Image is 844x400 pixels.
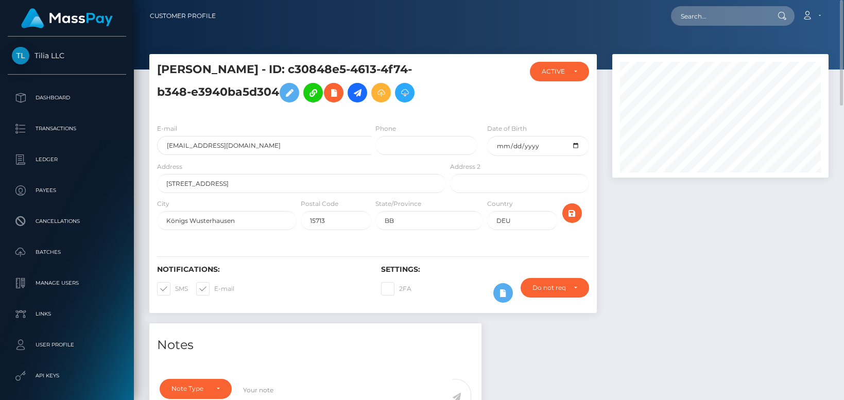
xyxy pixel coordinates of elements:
[12,337,122,353] p: User Profile
[157,282,188,295] label: SMS
[12,368,122,384] p: API Keys
[671,6,768,26] input: Search...
[12,245,122,260] p: Batches
[160,379,232,398] button: Note Type
[150,5,216,27] a: Customer Profile
[12,90,122,106] p: Dashboard
[196,282,234,295] label: E-mail
[8,332,126,358] a: User Profile
[12,275,122,291] p: Manage Users
[450,162,480,171] label: Address 2
[12,306,122,322] p: Links
[375,199,421,208] label: State/Province
[157,62,440,108] h5: [PERSON_NAME] - ID: c30848e5-4613-4f74-b348-e3940ba5d304
[8,208,126,234] a: Cancellations
[8,301,126,327] a: Links
[8,51,126,60] span: Tilia LLC
[12,214,122,229] p: Cancellations
[12,121,122,136] p: Transactions
[171,385,208,393] div: Note Type
[157,265,366,274] h6: Notifications:
[12,183,122,198] p: Payees
[157,162,182,171] label: Address
[487,124,527,133] label: Date of Birth
[12,152,122,167] p: Ledger
[157,124,177,133] label: E-mail
[8,116,126,142] a: Transactions
[375,124,396,133] label: Phone
[21,8,113,28] img: MassPay Logo
[8,363,126,389] a: API Keys
[348,83,367,102] a: Initiate Payout
[8,147,126,172] a: Ledger
[381,282,411,295] label: 2FA
[301,199,338,208] label: Postal Code
[157,336,474,354] h4: Notes
[8,239,126,265] a: Batches
[8,85,126,111] a: Dashboard
[487,199,513,208] label: Country
[532,284,565,292] div: Do not require
[8,270,126,296] a: Manage Users
[381,265,590,274] h6: Settings:
[530,62,589,81] button: ACTIVE
[542,67,565,76] div: ACTIVE
[521,278,589,298] button: Do not require
[157,199,169,208] label: City
[8,178,126,203] a: Payees
[12,47,29,64] img: Tilia LLC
